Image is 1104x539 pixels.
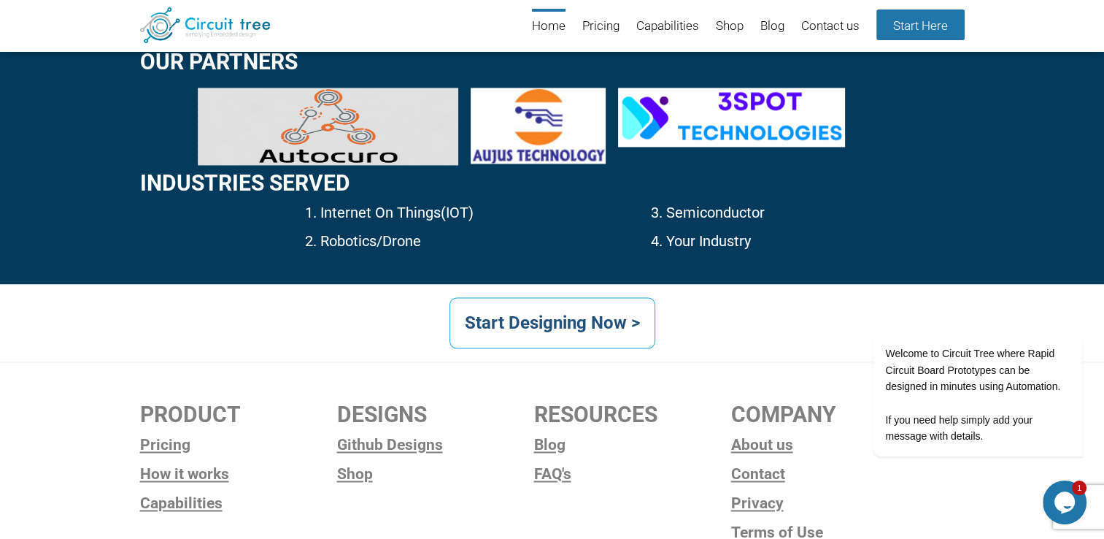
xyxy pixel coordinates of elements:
[827,202,1089,473] iframe: chat widget
[731,492,928,514] a: Privacy
[731,434,928,456] a: About us
[140,463,337,485] a: How it works
[1043,481,1089,524] iframe: chat widget
[337,402,534,427] h2: DESIGNS
[716,9,744,45] a: Shop
[731,463,928,485] a: Contact
[582,9,619,45] a: Pricing
[760,9,784,45] a: Blog
[305,202,536,223] p: 1. Internet On Things(IOT)
[140,7,271,43] img: Circuit Tree
[140,492,337,514] a: Capabilities
[449,297,655,348] a: Start Designing Now >
[534,463,731,485] a: FAQ's
[337,463,534,485] a: Shop
[140,50,965,74] h2: Our Partners
[651,231,964,252] p: 4. Your Industry
[140,402,337,427] h2: PRODUCT
[532,9,565,45] a: Home
[534,434,731,456] a: Blog
[636,9,699,45] a: Capabilities
[534,402,731,427] h2: RESOURCES
[305,231,536,252] p: 2. Robotics/Drone
[337,434,534,456] a: Github Designs
[801,9,860,45] a: Contact us
[651,202,964,223] p: 3. Semiconductor
[140,434,337,456] a: Pricing
[731,402,928,427] h2: COMPANY
[140,171,965,195] h2: Industries Served
[876,9,965,40] a: Start Here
